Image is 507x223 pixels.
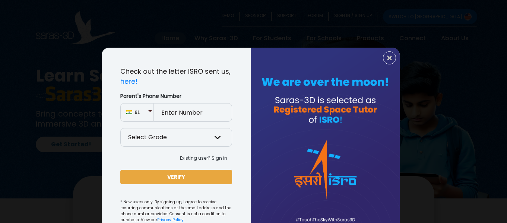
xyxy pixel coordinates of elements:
button: VERIFY [120,170,232,184]
button: Close [383,51,396,64]
small: * New users only. By signing up, I agree to receive recurring communications at the email address... [120,199,232,223]
a: Privacy Policy [157,217,184,223]
span: 91 [135,109,148,116]
button: Existing user? Sign in [175,153,232,164]
a: here! [120,77,137,86]
input: Enter Number [154,103,232,122]
span: × [386,53,393,63]
label: Parent's Phone Number [120,92,232,100]
p: Check out the letter ISRO sent us, [120,66,232,86]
